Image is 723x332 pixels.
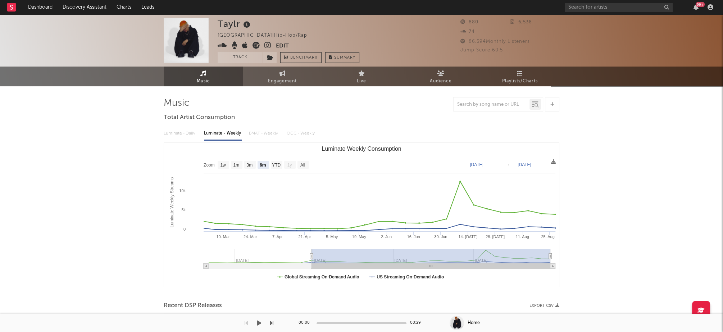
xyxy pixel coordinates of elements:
text: 7. Apr [272,235,283,239]
input: Search by song name or URL [454,102,529,108]
a: Live [322,67,401,86]
text: 30. Jun [434,235,447,239]
text: 24. Mar [244,235,257,239]
text: 10. Mar [216,235,230,239]
button: Summary [325,52,359,63]
text: YTD [272,163,281,168]
span: Benchmark [290,54,318,62]
span: Summary [334,56,355,60]
div: [GEOGRAPHIC_DATA] | Hip-Hop/Rap [218,31,315,40]
span: Audience [430,77,452,86]
a: Engagement [243,67,322,86]
text: All [300,163,305,168]
text: 5. May [326,235,338,239]
text: 1m [233,163,239,168]
text: [DATE] [518,162,531,167]
text: → [506,162,510,167]
text: 3m [246,163,253,168]
svg: Luminate Weekly Consumption [164,143,559,287]
a: Music [164,67,243,86]
text: Luminate Weekly Consumption [322,146,401,152]
a: Playlists/Charts [480,67,559,86]
text: Zoom [204,163,215,168]
span: 880 [460,20,478,24]
button: Edit [276,42,289,51]
text: Luminate Weekly Streams [169,177,174,228]
span: Total Artist Consumption [164,113,235,122]
span: Recent DSP Releases [164,301,222,310]
text: 10k [179,188,186,193]
span: Live [357,77,366,86]
text: 28. [DATE] [486,235,505,239]
text: 16. Jun [407,235,420,239]
span: 6,538 [510,20,532,24]
text: US Streaming On-Demand Audio [377,274,444,279]
button: 99+ [694,4,699,10]
span: 86,594 Monthly Listeners [460,39,530,44]
span: Playlists/Charts [502,77,538,86]
text: 5k [181,208,186,212]
text: 2. Jun [381,235,392,239]
div: Home [468,320,480,326]
text: 6m [260,163,266,168]
div: 00:00 [299,319,313,327]
text: [DATE] [470,162,483,167]
text: 14. [DATE] [458,235,477,239]
text: 0 [183,227,186,231]
text: 11. Aug [515,235,529,239]
div: 00:29 [410,319,424,327]
text: Global Streaming On-Demand Audio [285,274,359,279]
input: Search for artists [565,3,673,12]
div: Taylr [218,18,252,30]
button: Export CSV [529,304,559,308]
div: 99 + [696,2,705,7]
span: Music [197,77,210,86]
text: 25. Aug [541,235,554,239]
div: Luminate - Weekly [204,127,242,140]
a: Audience [401,67,480,86]
span: 74 [460,29,475,34]
text: 19. May [352,235,367,239]
button: Track [218,52,263,63]
span: Jump Score: 60.5 [460,48,503,53]
text: 1y [287,163,292,168]
a: Benchmark [280,52,322,63]
text: 21. Apr [299,235,311,239]
span: Engagement [268,77,297,86]
text: 1w [220,163,226,168]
